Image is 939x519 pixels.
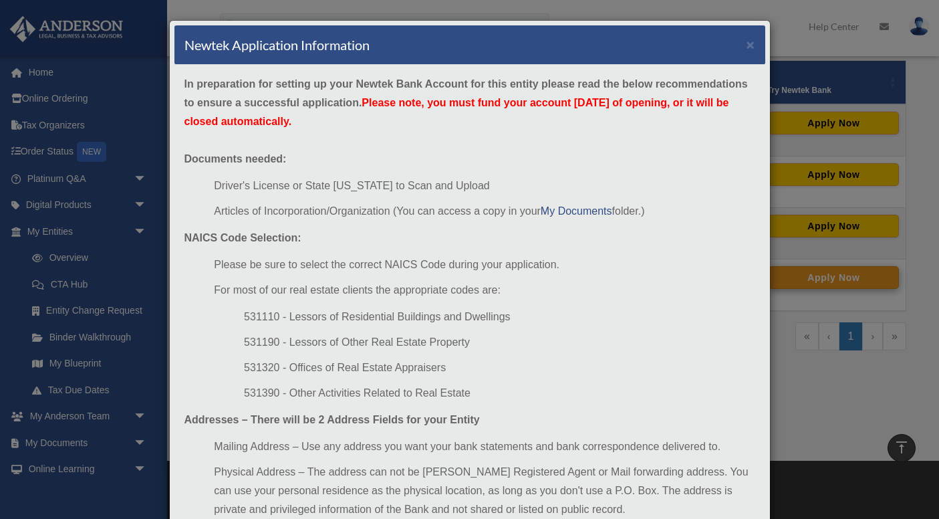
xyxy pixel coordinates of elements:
li: 531390 - Other Activities Related to Real Estate [244,384,755,403]
li: For most of our real estate clients the appropriate codes are: [214,281,755,300]
li: 531110 - Lessors of Residential Buildings and Dwellings [244,308,755,326]
li: Driver's License or State [US_STATE] to Scan and Upload [214,177,755,195]
li: 531320 - Offices of Real Estate Appraisers [244,358,755,377]
button: × [747,37,755,51]
strong: In preparation for setting up your Newtek Bank Account for this entity please read the below reco... [184,78,748,127]
strong: NAICS Code Selection: [184,232,301,243]
li: Please be sure to select the correct NAICS Code during your application. [214,255,755,274]
li: Physical Address – The address can not be [PERSON_NAME] Registered Agent or Mail forwarding addre... [214,463,755,519]
a: My Documents [541,205,612,217]
h4: Newtek Application Information [184,35,370,54]
li: Articles of Incorporation/Organization (You can access a copy in your folder.) [214,202,755,221]
strong: Addresses – There will be 2 Address Fields for your Entity [184,414,480,425]
span: Please note, you must fund your account [DATE] of opening, or it will be closed automatically. [184,97,729,127]
li: 531190 - Lessors of Other Real Estate Property [244,333,755,352]
strong: Documents needed: [184,153,287,165]
li: Mailing Address – Use any address you want your bank statements and bank correspondence delivered... [214,437,755,456]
